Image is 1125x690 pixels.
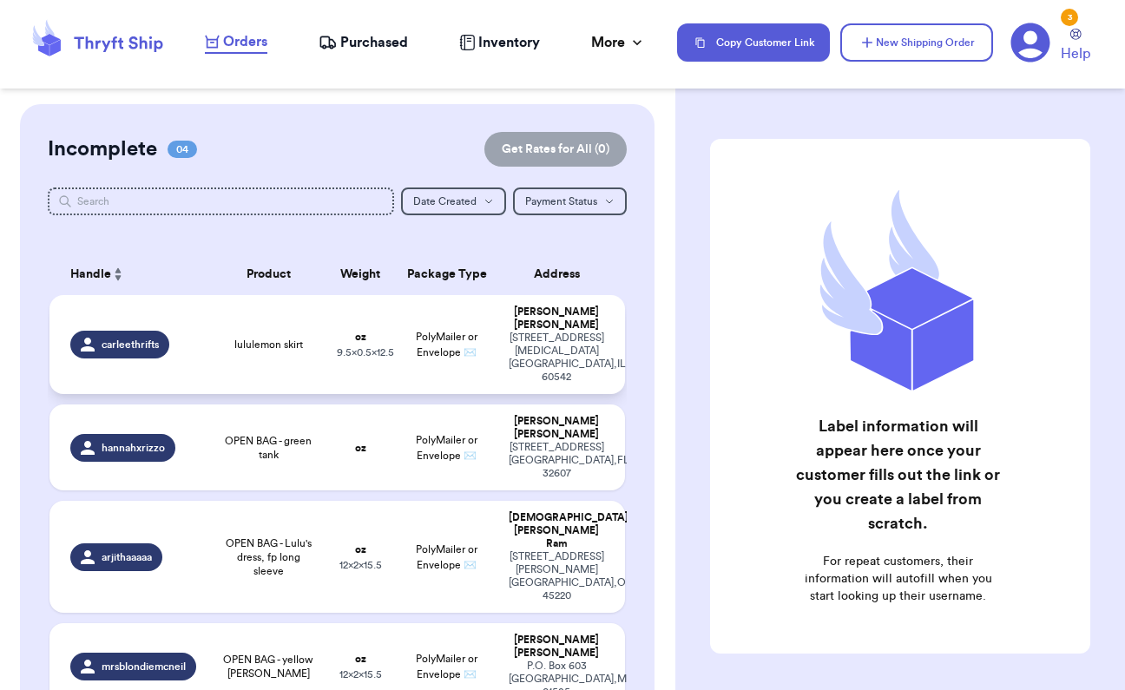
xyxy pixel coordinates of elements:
a: Help [1061,29,1090,64]
th: Weight [326,253,396,295]
span: Date Created [413,196,477,207]
span: arjithaaaaa [102,550,152,564]
h2: Label information will appear here once your customer fills out the link or you create a label fr... [793,414,1003,536]
h2: Incomplete [48,135,157,163]
span: Purchased [340,32,408,53]
span: Orders [223,31,267,52]
input: Search [48,187,394,215]
span: Handle [70,266,111,284]
span: 04 [168,141,197,158]
strong: oz [355,654,366,664]
span: lululemon skirt [234,338,303,352]
span: PolyMailer or Envelope ✉️ [416,435,477,461]
div: [PERSON_NAME] [PERSON_NAME] [509,306,604,332]
span: Inventory [478,32,540,53]
div: [STREET_ADDRESS][MEDICAL_DATA] [GEOGRAPHIC_DATA] , IL 60542 [509,332,604,384]
span: 12 x 2 x 15.5 [339,560,382,570]
div: [DEMOGRAPHIC_DATA] [PERSON_NAME] Ram [509,511,604,550]
a: Orders [205,31,267,54]
strong: oz [355,544,366,555]
th: Address [498,253,625,295]
a: Purchased [319,32,408,53]
span: PolyMailer or Envelope ✉️ [416,332,477,358]
span: mrsblondiemcneil [102,660,186,674]
div: 3 [1061,9,1078,26]
strong: oz [355,332,366,342]
span: OPEN BAG - yellow [PERSON_NAME] [221,653,316,680]
a: 3 [1010,23,1050,62]
span: OPEN BAG - green tank [221,434,316,462]
button: Copy Customer Link [677,23,830,62]
span: 9.5 x 0.5 x 12.5 [337,347,394,358]
span: Payment Status [525,196,597,207]
span: PolyMailer or Envelope ✉️ [416,544,477,570]
th: Package Type [395,253,498,295]
strong: oz [355,443,366,453]
span: carleethrifts [102,338,159,352]
div: [STREET_ADDRESS] [GEOGRAPHIC_DATA] , FL 32607 [509,441,604,480]
button: Payment Status [513,187,627,215]
button: Date Created [401,187,506,215]
div: More [591,32,646,53]
button: Sort ascending [111,264,125,285]
a: Inventory [459,32,540,53]
span: PolyMailer or Envelope ✉️ [416,654,477,680]
button: New Shipping Order [840,23,993,62]
div: [PERSON_NAME] [PERSON_NAME] [509,415,604,441]
span: Help [1061,43,1090,64]
span: hannahxrizzo [102,441,165,455]
button: Get Rates for All (0) [484,132,627,167]
span: OPEN BAG - Lulu's dress, fp long sleeve [221,536,316,578]
div: [PERSON_NAME] [PERSON_NAME] [509,634,604,660]
th: Product [211,253,326,295]
p: For repeat customers, their information will autofill when you start looking up their username. [793,553,1003,605]
div: [STREET_ADDRESS][PERSON_NAME] [GEOGRAPHIC_DATA] , OH 45220 [509,550,604,602]
span: 12 x 2 x 15.5 [339,669,382,680]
